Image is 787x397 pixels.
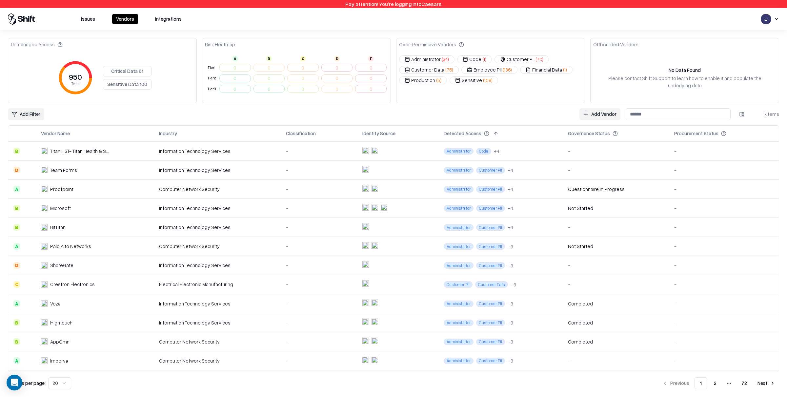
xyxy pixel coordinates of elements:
[520,66,573,74] button: Financial Data(1)
[362,147,369,154] img: entra.microsoft.com
[674,357,774,364] div: -
[41,130,70,137] div: Vendor Name
[286,167,352,174] div: -
[41,300,48,307] img: Veza
[286,262,352,269] div: -
[568,224,664,231] div: -
[13,319,20,326] div: B
[41,281,48,288] img: Crestron Electronics
[568,357,664,364] div: -
[13,243,20,250] div: A
[362,261,369,268] img: entra.microsoft.com
[568,148,664,155] div: -
[13,262,20,269] div: D
[334,56,340,61] div: D
[444,301,474,307] span: Administrator
[50,224,66,231] div: BitTitan
[159,148,275,155] div: Information Technology Services
[368,56,373,61] div: F
[444,167,474,174] span: Administrator
[71,81,80,86] tspan: Total
[286,205,352,212] div: -
[159,262,275,269] div: Information Technology Services
[508,262,513,269] div: + 3
[568,167,664,174] div: -
[41,338,48,345] img: AppOmni
[444,358,474,364] span: Administrator
[444,243,474,250] span: Administrator
[606,75,763,89] div: Please contact Shift Support to learn how to enable it and populate the underlying data
[362,357,369,363] img: entra.microsoft.com
[494,55,549,63] button: Customer PII(70)
[436,77,441,84] span: ( 5 )
[372,338,378,344] img: okta.com
[372,204,378,211] img: microsoft365.com
[508,300,513,307] div: + 3
[753,111,779,117] div: 1k items
[736,377,752,389] button: 72
[50,243,91,250] div: Palo Alto Networks
[286,130,316,137] div: Classification
[103,66,151,76] button: Critical Data 61
[11,41,63,48] div: Unmanaged Access
[41,148,48,154] img: Titan HST- Titan Health & Security Technologies, Inc.
[508,186,513,193] button: +4
[444,148,474,155] span: Administrator
[266,56,272,61] div: B
[457,55,492,63] button: Code(1)
[159,281,275,288] div: Electrical Electronic Manufacturing
[568,319,593,326] div: Completed
[476,243,505,250] span: Customer PII
[362,223,369,230] img: entra.microsoft.com
[508,243,513,250] button: +3
[674,224,774,231] div: -
[159,338,275,345] div: Computer Network Security
[674,205,774,212] div: -
[159,186,275,193] div: Computer Network Security
[372,147,378,154] img: okta.com
[674,130,718,137] div: Procurement Status
[476,339,505,345] span: Customer PII
[286,148,352,155] div: -
[674,319,774,326] div: -
[69,72,82,81] tspan: 950
[568,130,610,137] div: Governance Status
[159,357,275,364] div: Computer Network Security
[13,357,20,364] div: A
[13,300,20,307] div: A
[508,300,513,307] button: +3
[7,375,22,390] div: Open Intercom Messenger
[372,300,378,306] img: okta.com
[286,319,352,326] div: -
[362,319,369,325] img: entra.microsoft.com
[511,281,516,288] button: +3
[444,281,473,288] span: Customer PII
[112,14,138,24] button: Vendors
[286,186,352,193] div: -
[568,281,664,288] div: -
[399,66,459,74] button: Customer Data(76)
[483,56,486,63] span: ( 1 )
[50,262,73,269] div: ShareGate
[362,166,369,173] img: entra.microsoft.com
[461,66,517,74] button: Employee PII(136)
[159,319,275,326] div: Information Technology Services
[159,300,275,307] div: Information Technology Services
[476,358,505,364] span: Customer PII
[508,243,513,250] div: + 3
[103,79,151,90] button: Sensitive Data 100
[568,205,593,212] div: Not Started
[41,319,48,326] img: Hightouch
[13,281,20,288] div: C
[476,301,505,307] span: Customer PII
[444,130,481,137] div: Detected Access
[372,357,378,363] img: okta.com
[503,66,512,73] span: ( 136 )
[300,56,306,61] div: C
[41,243,48,250] img: Palo Alto Networks
[568,262,664,269] div: -
[669,67,701,73] div: No Data Found
[50,338,71,345] div: AppOmni
[50,205,71,212] div: Microsoft
[508,357,513,364] div: + 3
